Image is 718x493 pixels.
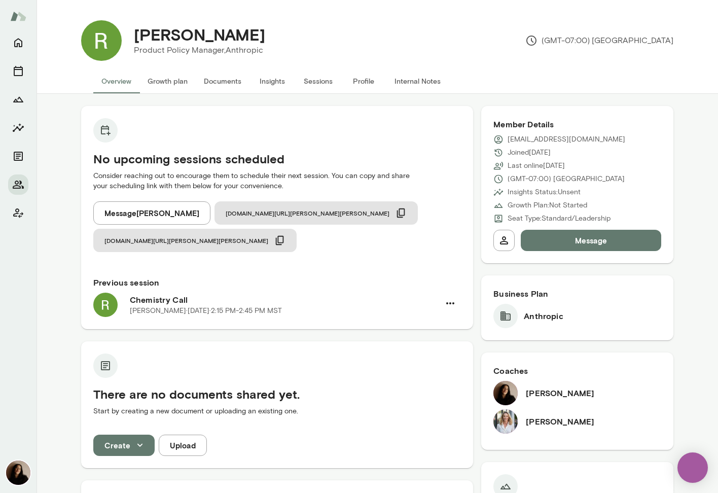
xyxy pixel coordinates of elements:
[93,171,461,191] p: Consider reaching out to encourage them to schedule their next session. You can copy and share yo...
[249,69,295,93] button: Insights
[10,7,26,26] img: Mento
[6,461,30,485] img: Fiona Nodar
[8,174,28,195] button: Members
[295,69,341,93] button: Sessions
[8,203,28,223] button: Client app
[93,435,155,456] button: Create
[526,415,594,428] h6: [PERSON_NAME]
[8,61,28,81] button: Sessions
[521,230,661,251] button: Message
[8,89,28,110] button: Growth Plan
[386,69,449,93] button: Internal Notes
[134,44,265,56] p: Product Policy Manager, Anthropic
[196,69,249,93] button: Documents
[93,201,210,225] button: Message[PERSON_NAME]
[8,32,28,53] button: Home
[226,209,389,217] span: [DOMAIN_NAME][URL][PERSON_NAME][PERSON_NAME]
[526,387,594,399] h6: [PERSON_NAME]
[525,34,673,47] p: (GMT-07:00) [GEOGRAPHIC_DATA]
[134,25,265,44] h4: [PERSON_NAME]
[139,69,196,93] button: Growth plan
[493,118,661,130] h6: Member Details
[493,288,661,300] h6: Business Plan
[508,148,551,158] p: Joined [DATE]
[508,161,565,171] p: Last online [DATE]
[8,146,28,166] button: Documents
[8,118,28,138] button: Insights
[214,201,418,225] button: [DOMAIN_NAME][URL][PERSON_NAME][PERSON_NAME]
[93,69,139,93] button: Overview
[104,236,268,244] span: [DOMAIN_NAME][URL][PERSON_NAME][PERSON_NAME]
[508,214,611,224] p: Seat Type: Standard/Leadership
[508,174,625,184] p: (GMT-07:00) [GEOGRAPHIC_DATA]
[130,294,440,306] h6: Chemistry Call
[493,409,518,434] img: Jennifer Palazzo
[524,310,563,322] h6: Anthropic
[508,200,587,210] p: Growth Plan: Not Started
[93,386,461,402] h5: There are no documents shared yet.
[130,306,282,316] p: [PERSON_NAME] · [DATE] · 2:15 PM-2:45 PM MST
[508,134,625,145] p: [EMAIL_ADDRESS][DOMAIN_NAME]
[493,381,518,405] img: Fiona Nodar
[508,187,581,197] p: Insights Status: Unsent
[93,276,461,289] h6: Previous session
[93,406,461,416] p: Start by creating a new document or uploading an existing one.
[341,69,386,93] button: Profile
[93,229,297,252] button: [DOMAIN_NAME][URL][PERSON_NAME][PERSON_NAME]
[159,435,207,456] button: Upload
[81,20,122,61] img: Ryn Linthicum
[493,365,661,377] h6: Coaches
[93,151,461,167] h5: No upcoming sessions scheduled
